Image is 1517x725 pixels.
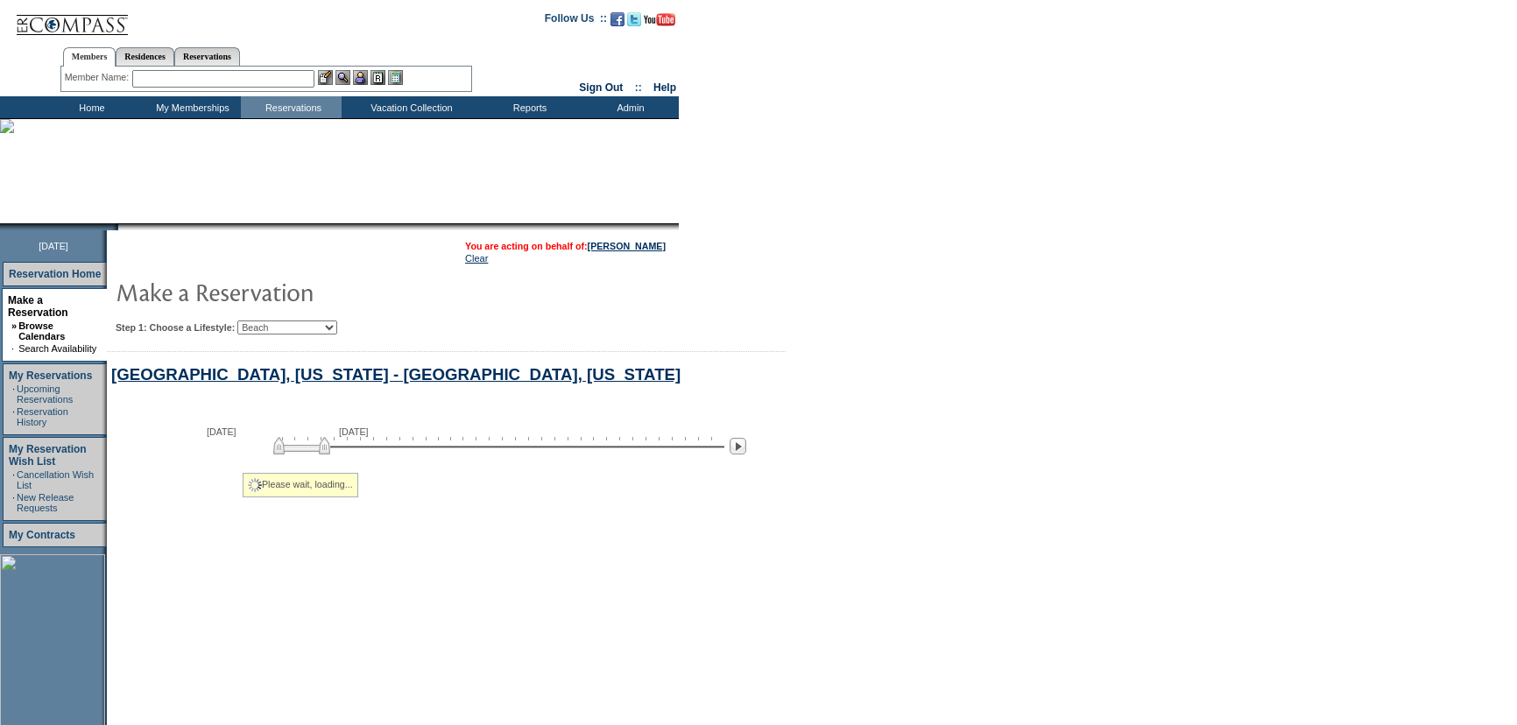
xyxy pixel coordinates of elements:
b: » [11,320,17,331]
img: b_calculator.gif [388,70,403,85]
a: Upcoming Reservations [17,384,73,405]
img: View [335,70,350,85]
td: · [12,492,15,513]
a: Follow us on Twitter [627,18,641,28]
a: Reservations [174,47,240,66]
td: · [12,384,15,405]
a: [GEOGRAPHIC_DATA], [US_STATE] - [GEOGRAPHIC_DATA], [US_STATE] [111,365,681,384]
a: [PERSON_NAME] [588,241,666,251]
td: Admin [578,96,679,118]
a: My Reservations [9,370,92,382]
a: Subscribe to our YouTube Channel [644,18,675,28]
td: Reports [477,96,578,118]
a: Cancellation Wish List [17,469,94,490]
td: · [12,406,15,427]
img: Reservations [370,70,385,85]
img: Subscribe to our YouTube Channel [644,13,675,26]
div: Please wait, loading... [243,473,358,497]
span: You are acting on behalf of: [465,241,666,251]
img: pgTtlMakeReservation.gif [116,274,466,309]
a: Residences [116,47,174,66]
span: :: [635,81,642,94]
a: Clear [465,253,488,264]
a: Become our fan on Facebook [610,18,624,28]
a: New Release Requests [17,492,74,513]
a: Help [653,81,676,94]
div: Member Name: [65,70,132,85]
b: Step 1: Choose a Lifestyle: [116,322,235,333]
a: Sign Out [579,81,623,94]
img: Next [730,438,746,454]
a: My Contracts [9,529,75,541]
span: [DATE] [207,426,236,437]
span: [DATE] [339,426,369,437]
td: · [12,469,15,490]
td: Home [39,96,140,118]
a: Members [63,47,116,67]
img: b_edit.gif [318,70,333,85]
img: Follow us on Twitter [627,12,641,26]
a: My Reservation Wish List [9,443,87,468]
img: spinner2.gif [248,478,262,492]
a: Browse Calendars [18,320,65,341]
a: Search Availability [18,343,96,354]
td: My Memberships [140,96,241,118]
span: [DATE] [39,241,68,251]
td: · [11,343,17,354]
img: promoShadowLeftCorner.gif [112,223,118,230]
img: Become our fan on Facebook [610,12,624,26]
a: Reservation Home [9,268,101,280]
td: Vacation Collection [342,96,477,118]
td: Reservations [241,96,342,118]
img: blank.gif [118,223,120,230]
a: Reservation History [17,406,68,427]
img: Impersonate [353,70,368,85]
a: Make a Reservation [8,294,68,319]
td: Follow Us :: [545,11,607,32]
